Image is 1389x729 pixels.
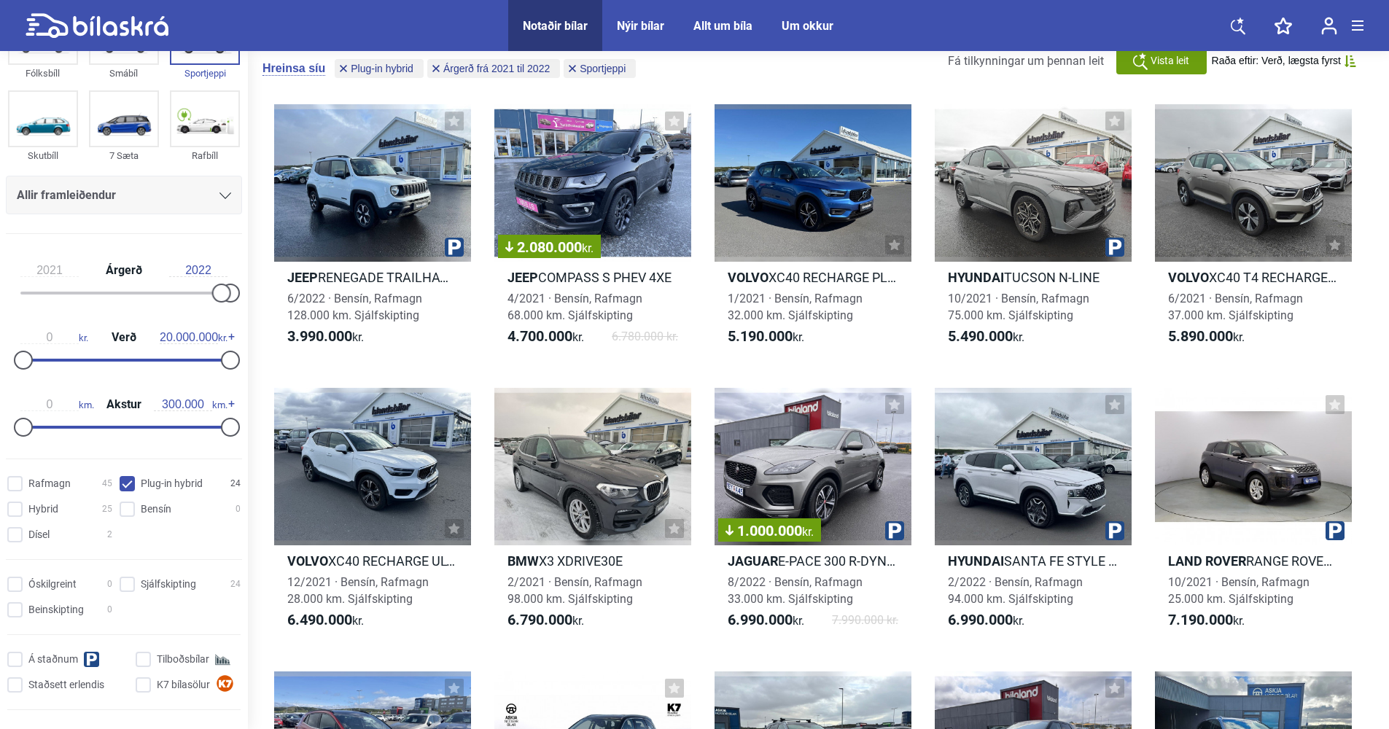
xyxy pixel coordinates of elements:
[948,54,1104,68] span: Fá tilkynningar um þennan leit
[1155,104,1352,359] a: VolvoXC40 T4 RECHARGE MOMENTUM PHEV6/2021 · Bensín, Rafmagn37.000 km. Sjálfskipting5.890.000kr.
[274,104,471,359] a: JeepRENEGADE TRAILHAWK PHEV6/2022 · Bensín, Rafmagn128.000 km. Sjálfskipting3.990.000kr.
[1168,327,1233,345] b: 5.890.000
[505,240,594,254] span: 2.080.000
[1168,270,1209,285] b: Volvo
[715,269,911,286] h2: XC40 RECHARGE PLUGIN HYBRID
[728,553,778,569] b: Jaguar
[1321,17,1337,35] img: user-login.svg
[948,270,1004,285] b: Hyundai
[948,611,1013,628] b: 6.990.000
[507,612,584,629] span: kr.
[20,398,94,411] span: km.
[89,65,159,82] div: Smábíl
[728,292,863,322] span: 1/2021 · Bensín, Rafmagn 32.000 km. Sjálfskipting
[170,147,240,164] div: Rafbíll
[728,327,793,345] b: 5.190.000
[948,328,1024,346] span: kr.
[715,388,911,642] a: 1.000.000kr.JaguarE-PACE 300 R-DYNAMIC S PHEV8/2022 · Bensín, Rafmagn33.000 km. Sjálfskipting6.99...
[507,327,572,345] b: 4.700.000
[617,19,664,33] a: Nýir bílar
[274,553,471,569] h2: XC40 RECHARGE ULTIMATE
[802,525,814,539] span: kr.
[693,19,752,33] a: Allt um bíla
[287,292,422,322] span: 6/2022 · Bensín, Rafmagn 128.000 km. Sjálfskipting
[580,63,626,74] span: Sportjeppi
[725,523,814,538] span: 1.000.000
[287,328,364,346] span: kr.
[1151,53,1189,69] span: Vista leit
[28,602,84,617] span: Beinskipting
[287,553,328,569] b: Volvo
[728,611,793,628] b: 6.990.000
[1155,269,1352,286] h2: XC40 T4 RECHARGE MOMENTUM PHEV
[1155,553,1352,569] h2: RANGE ROVER EVOQUE S PHEV
[1168,575,1310,606] span: 10/2021 · Bensín, Rafmagn 25.000 km. Sjálfskipting
[948,327,1013,345] b: 5.490.000
[17,185,116,206] span: Allir framleiðendur
[8,147,78,164] div: Skutbíll
[948,575,1083,606] span: 2/2022 · Bensín, Rafmagn 94.000 km. Sjálfskipting
[154,398,227,411] span: km.
[287,270,318,285] b: Jeep
[612,328,678,346] span: 6.780.000 kr.
[28,677,104,693] span: Staðsett erlendis
[507,292,642,322] span: 4/2021 · Bensín, Rafmagn 68.000 km. Sjálfskipting
[1155,388,1352,642] a: Land RoverRANGE ROVER EVOQUE S PHEV10/2021 · Bensín, Rafmagn25.000 km. Sjálfskipting7.190.000kr.
[832,612,898,629] span: 7.990.000 kr.
[427,59,560,78] button: Árgerð frá 2021 til 2022
[335,59,424,78] button: Plug-in hybrid
[715,553,911,569] h2: E-PACE 300 R-DYNAMIC S PHEV
[507,270,538,285] b: Jeep
[351,63,413,74] span: Plug-in hybrid
[107,602,112,617] span: 0
[507,328,584,346] span: kr.
[108,332,140,343] span: Verð
[728,612,804,629] span: kr.
[262,61,325,76] button: Hreinsa síu
[107,527,112,542] span: 2
[230,577,241,592] span: 24
[1168,292,1303,322] span: 6/2021 · Bensín, Rafmagn 37.000 km. Sjálfskipting
[28,527,50,542] span: Dísel
[102,265,146,276] span: Árgerð
[230,476,241,491] span: 24
[507,575,642,606] span: 2/2021 · Bensín, Rafmagn 98.000 km. Sjálfskipting
[728,270,769,285] b: Volvo
[782,19,833,33] a: Um okkur
[494,104,691,359] a: 2.080.000kr.JeepCOMPASS S PHEV 4XE4/2021 · Bensín, Rafmagn68.000 km. Sjálfskipting4.700.000kr.6.7...
[287,611,352,628] b: 6.490.000
[20,331,88,344] span: kr.
[1105,238,1124,257] img: parking.png
[287,575,429,606] span: 12/2021 · Bensín, Rafmagn 28.000 km. Sjálfskipting
[715,104,911,359] a: VolvoXC40 RECHARGE PLUGIN HYBRID1/2021 · Bensín, Rafmagn32.000 km. Sjálfskipting5.190.000kr.
[170,65,240,82] div: Sportjeppi
[1168,553,1246,569] b: Land Rover
[935,553,1132,569] h2: SANTA FE STYLE PHEV
[494,388,691,642] a: BMWX3 XDRIVE30E2/2021 · Bensín, Rafmagn98.000 km. Sjálfskipting6.790.000kr.
[141,476,203,491] span: Plug-in hybrid
[935,388,1132,642] a: HyundaiSANTA FE STYLE PHEV2/2022 · Bensín, Rafmagn94.000 km. Sjálfskipting6.990.000kr.
[107,577,112,592] span: 0
[28,652,78,667] span: Á staðnum
[935,104,1132,359] a: HyundaiTUCSON N-LINE10/2021 · Bensín, Rafmagn75.000 km. Sjálfskipting5.490.000kr.
[1168,612,1245,629] span: kr.
[287,612,364,629] span: kr.
[274,269,471,286] h2: RENEGADE TRAILHAWK PHEV
[728,328,804,346] span: kr.
[948,612,1024,629] span: kr.
[443,63,550,74] span: Árgerð frá 2021 til 2022
[1212,55,1341,67] span: Raða eftir: Verð, lægsta fyrst
[1105,521,1124,540] img: parking.png
[948,292,1089,322] span: 10/2021 · Bensín, Rafmagn 75.000 km. Sjálfskipting
[523,19,588,33] a: Notaðir bílar
[1326,521,1345,540] img: parking.png
[28,476,71,491] span: Rafmagn
[274,388,471,642] a: VolvoXC40 RECHARGE ULTIMATE12/2021 · Bensín, Rafmagn28.000 km. Sjálfskipting6.490.000kr.
[28,502,58,517] span: Hybrid
[445,238,464,257] img: parking.png
[160,331,227,344] span: kr.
